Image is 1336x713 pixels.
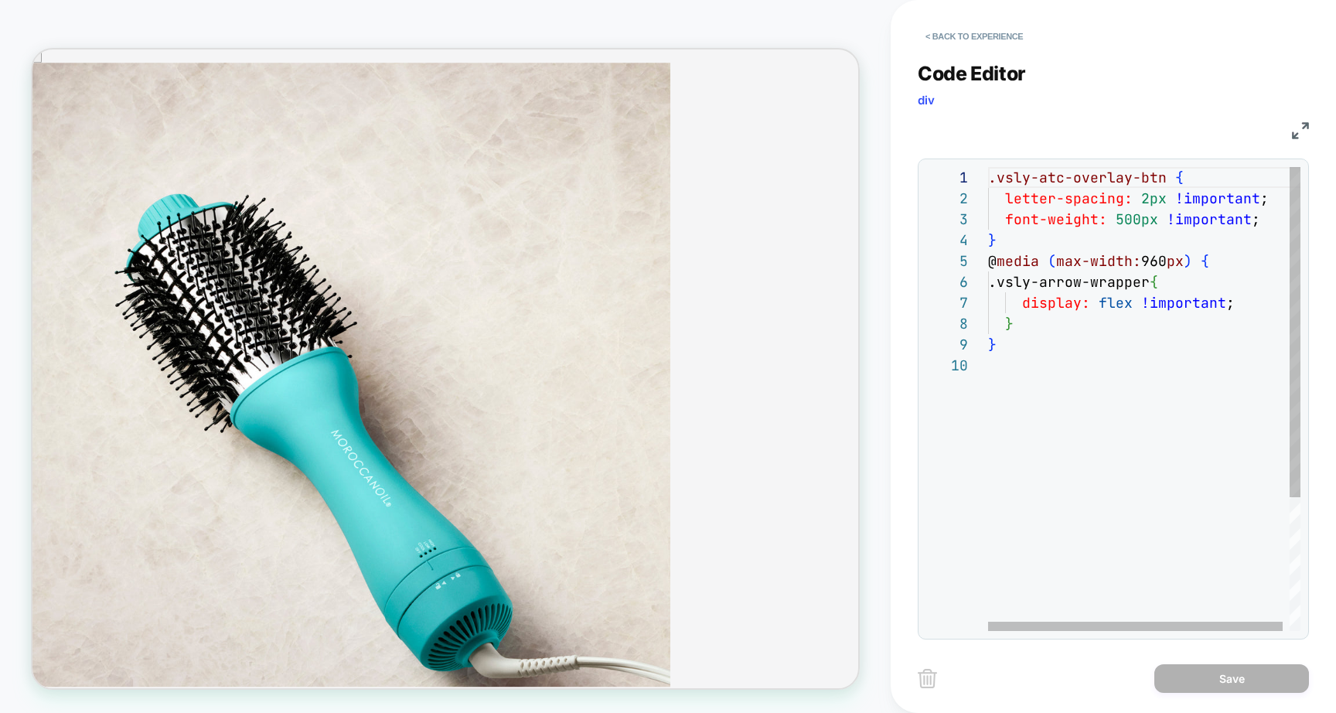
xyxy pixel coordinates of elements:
div: 3 [926,209,968,230]
span: font-weight: [1005,210,1107,228]
div: 7 [926,292,968,313]
span: { [1201,252,1209,270]
span: ; [1226,294,1235,312]
div: 6 [926,271,968,292]
span: !important [1167,210,1252,228]
span: media [997,252,1039,270]
span: ) [1184,252,1192,270]
span: !important [1175,189,1260,207]
span: { [1175,169,1184,186]
span: ; [1252,210,1260,228]
span: flex [1099,294,1133,312]
span: ( [1048,252,1056,270]
span: 2px [1141,189,1167,207]
div: 9 [926,334,968,355]
button: Save [1154,664,1309,693]
img: fullscreen [1292,122,1309,139]
span: } [988,336,997,353]
span: 500px [1116,210,1158,228]
div: 2 [926,188,968,209]
div: 4 [926,230,968,251]
span: Code Editor [918,62,1026,85]
span: } [988,231,997,249]
span: letter-spacing: [1005,189,1133,207]
span: 960 [1141,252,1167,270]
span: .vsly-arrow-wrapper [988,273,1150,291]
span: display: [1022,294,1090,312]
span: ; [1260,189,1269,207]
span: { [1150,273,1158,291]
span: !important [1141,294,1226,312]
span: px [1167,252,1184,270]
span: @ [988,252,997,270]
div: 10 [926,355,968,376]
div: 1 [926,167,968,188]
span: .vsly-atc-overlay-btn [988,169,1167,186]
span: } [1005,315,1014,333]
span: div [918,93,935,107]
span: max-width: [1056,252,1141,270]
button: < Back to experience [918,24,1031,49]
img: delete [918,669,937,688]
div: 8 [926,313,968,334]
div: 5 [926,251,968,271]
